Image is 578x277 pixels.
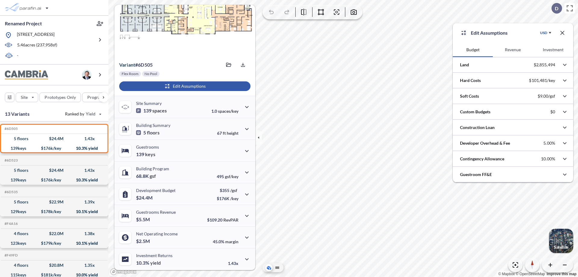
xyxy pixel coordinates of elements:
[554,245,568,250] p: Satellite
[86,111,96,117] span: Yield
[3,222,18,226] h5: Click to copy the code
[119,81,250,91] button: Edit Assumptions
[136,101,162,106] p: Site Summary
[3,190,18,194] h5: Click to copy the code
[227,131,238,136] span: height
[136,173,156,179] p: 68.8K
[460,156,504,162] p: Contingency Allowance
[550,109,555,115] p: $0
[21,94,28,100] p: Site
[218,109,238,114] span: spaces/key
[547,272,576,276] a: Improve this map
[213,239,238,244] p: 45.0%
[136,195,154,201] p: $24.4M
[498,272,515,276] a: Mapbox
[230,188,237,193] span: /gsf
[136,144,159,150] p: Guestrooms
[549,229,573,253] button: Switcher ImageSatellite
[529,78,555,83] p: $101,481/key
[5,110,30,118] p: 13 Variants
[5,20,42,27] p: Renamed Project
[533,42,573,57] button: Investment
[45,94,76,100] p: Prototypes Only
[217,131,238,136] p: 67
[136,253,172,258] p: Investment Returns
[207,217,238,222] p: $109.20
[17,52,18,59] p: -
[136,108,167,114] p: 139
[453,42,493,57] button: Budget
[136,238,151,244] p: $2.5M
[110,268,137,275] a: Mapbox homepage
[136,188,176,193] p: Development Budget
[274,264,281,271] button: Site Plan
[147,130,160,136] span: floors
[211,109,238,114] p: 1.0
[217,174,238,179] p: 495
[150,260,161,266] span: yield
[145,151,155,157] span: keys
[538,93,555,99] p: $9.00/gsf
[152,108,167,114] span: spaces
[516,272,545,276] a: OpenStreetMap
[136,216,151,222] p: $5.5M
[225,239,238,244] span: margin
[460,109,490,115] p: Custom Budgets
[534,62,555,68] p: $2,855,494
[541,156,555,162] p: 10.00%
[555,6,558,11] p: D
[493,42,533,57] button: Revenue
[87,94,104,100] p: Program
[136,231,178,236] p: Net Operating Income
[136,130,160,136] p: 5
[3,253,18,257] h5: Click to copy the code
[3,158,18,162] h5: Click to copy the code
[136,166,169,171] p: Building Program
[60,109,105,119] button: Ranked by Yield
[5,70,48,80] img: BrandImage
[543,140,555,146] p: 5.00%
[225,174,238,179] span: gsf/key
[471,29,508,36] p: Edit Assumptions
[17,42,57,49] p: 5.46 acres ( 237,958 sf)
[122,71,138,76] p: Flex Room
[217,188,238,193] p: $355
[136,260,161,266] p: 10.3%
[16,93,38,102] button: Site
[460,172,492,178] p: Guestroom FF&E
[119,62,153,68] p: # 6d505
[82,70,92,80] img: user logo
[150,173,156,179] span: gsf
[460,77,481,83] p: Hard Costs
[223,131,226,136] span: ft
[119,62,135,68] span: Variant
[540,30,547,35] div: USD
[3,127,18,131] h5: Click to copy the code
[460,124,495,131] p: Construction Loan
[144,71,157,76] p: No Pool
[265,264,272,271] button: Aerial View
[82,93,115,102] button: Program
[228,261,238,266] p: 1.43x
[39,93,81,102] button: Prototypes Only
[17,31,54,39] p: [STREET_ADDRESS]
[460,62,469,68] p: Land
[460,93,479,99] p: Soft Costs
[136,123,170,128] p: Building Summary
[549,229,573,253] img: Switcher Image
[230,196,238,201] span: /key
[136,151,155,157] p: 139
[217,196,238,201] p: $176K
[136,209,176,215] p: Guestrooms Revenue
[223,217,238,222] span: RevPAR
[460,140,510,146] p: Developer Overhead & Fee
